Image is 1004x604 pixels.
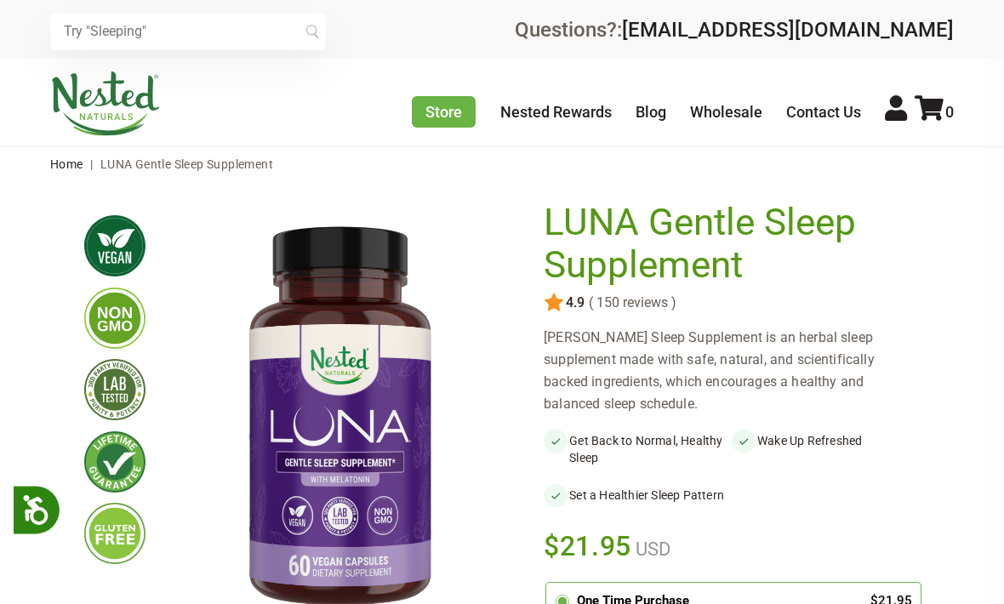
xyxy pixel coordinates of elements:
[622,18,954,42] a: [EMAIL_ADDRESS][DOMAIN_NAME]
[544,327,920,415] div: [PERSON_NAME] Sleep Supplement is an herbal sleep supplement made with safe, natural, and scienti...
[945,103,954,121] span: 0
[50,13,326,50] input: Try "Sleeping"
[84,431,145,493] img: lifetimeguarantee
[786,103,861,121] a: Contact Us
[564,295,585,311] span: 4.9
[732,429,920,470] li: Wake Up Refreshed
[544,429,732,470] li: Get Back to Normal, Healthy Sleep
[50,147,954,181] nav: breadcrumbs
[84,288,145,349] img: gmofree
[544,202,911,286] h1: LUNA Gentle Sleep Supplement
[50,157,83,171] a: Home
[84,215,145,276] img: vegan
[544,483,732,507] li: Set a Healthier Sleep Pattern
[500,103,612,121] a: Nested Rewards
[544,293,564,313] img: star.svg
[515,20,954,40] div: Questions?:
[50,71,161,136] img: Nested Naturals
[636,103,666,121] a: Blog
[86,157,97,171] span: |
[412,96,476,128] a: Store
[100,157,273,171] span: LUNA Gentle Sleep Supplement
[544,527,631,565] span: $21.95
[915,103,954,121] a: 0
[585,295,676,311] span: ( 150 reviews )
[84,359,145,420] img: thirdpartytested
[690,103,762,121] a: Wholesale
[631,538,670,560] span: USD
